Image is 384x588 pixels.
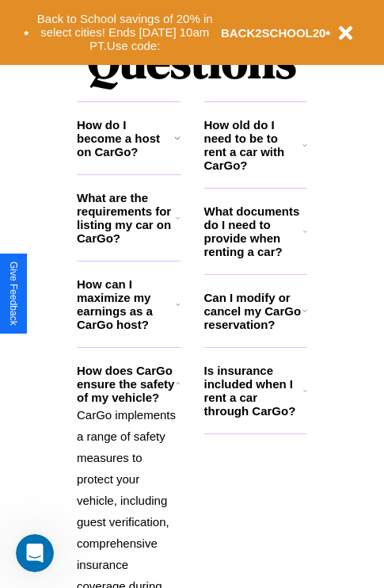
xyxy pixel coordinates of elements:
h3: How old do I need to be to rent a car with CarGo? [204,118,303,172]
b: BACK2SCHOOL20 [221,26,326,40]
h3: How do I become a host on CarGo? [77,118,174,158]
h3: Is insurance included when I rent a car through CarGo? [204,364,303,418]
div: Give Feedback [8,262,19,326]
h3: How does CarGo ensure the safety of my vehicle? [77,364,176,404]
h3: What are the requirements for listing my car on CarGo? [77,191,176,245]
h3: Can I modify or cancel my CarGo reservation? [204,291,302,331]
button: Back to School savings of 20% in select cities! Ends [DATE] 10am PT.Use code: [29,8,221,57]
h3: How can I maximize my earnings as a CarGo host? [77,277,176,331]
h3: What documents do I need to provide when renting a car? [204,204,304,258]
iframe: Intercom live chat [16,534,54,572]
